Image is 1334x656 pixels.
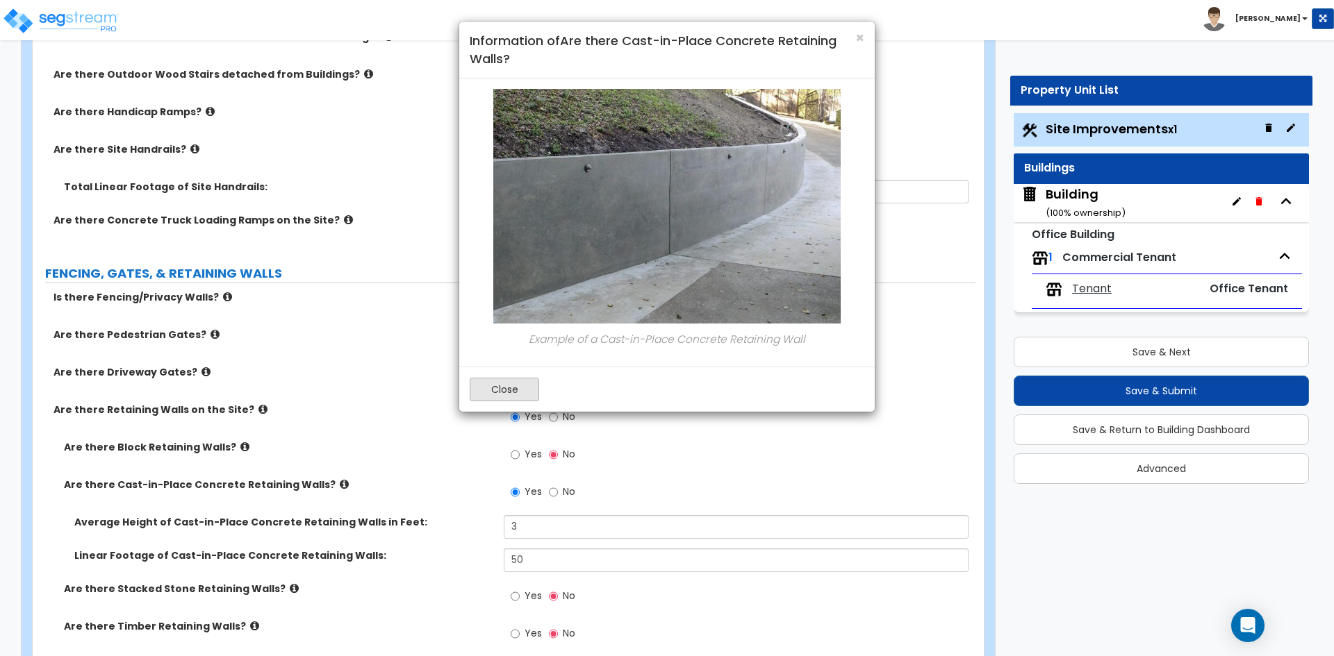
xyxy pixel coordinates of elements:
[470,378,539,401] button: Close
[1231,609,1265,642] div: Open Intercom Messenger
[470,32,864,67] h4: Information of Are there Cast-in-Place Concrete Retaining Walls?
[493,89,841,323] img: cip-retaining-wall.jpeg
[855,31,864,45] button: Close
[855,28,864,48] span: ×
[529,332,805,346] i: Example of a Cast-in-Place Concrete Retaining Wall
